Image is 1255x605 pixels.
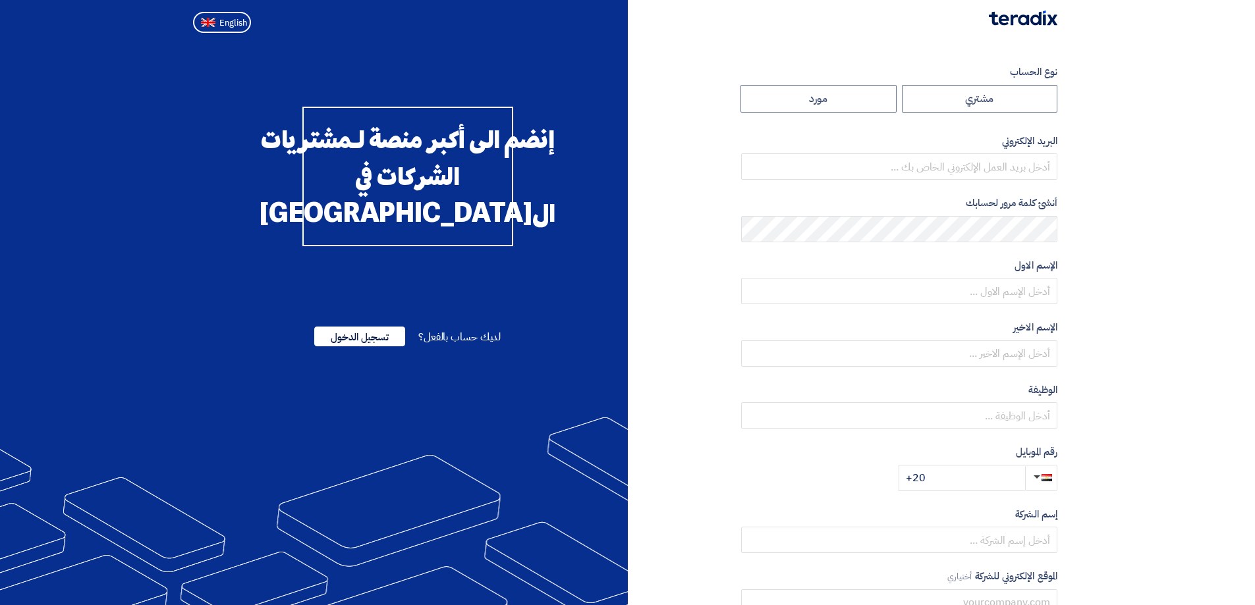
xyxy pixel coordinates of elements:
label: أنشئ كلمة مرور لحسابك [741,196,1057,211]
label: نوع الحساب [741,65,1057,80]
input: أدخل الوظيفة ... [741,402,1057,429]
label: مشتري [902,85,1058,113]
span: أختياري [947,570,972,583]
label: مورد [740,85,897,113]
label: رقم الموبايل [741,444,1057,460]
span: English [219,18,247,28]
button: English [193,12,251,33]
label: الموقع الإلكتروني للشركة [741,569,1057,584]
input: أدخل الإسم الاول ... [741,278,1057,304]
label: إسم الشركة [741,507,1057,522]
span: لديك حساب بالفعل؟ [418,329,501,345]
label: البريد الإلكتروني [741,134,1057,149]
img: en-US.png [201,18,215,28]
div: إنضم الى أكبر منصة لـمشتريات الشركات في ال[GEOGRAPHIC_DATA] [302,107,513,246]
label: الوظيفة [741,382,1057,398]
input: أدخل بريد العمل الإلكتروني الخاص بك ... [741,153,1057,180]
input: أدخل الإسم الاخير ... [741,340,1057,367]
img: Teradix logo [989,11,1057,26]
a: تسجيل الدخول [314,329,405,345]
label: الإسم الاول [741,258,1057,273]
label: الإسم الاخير [741,320,1057,335]
input: أدخل إسم الشركة ... [741,527,1057,553]
span: تسجيل الدخول [314,327,405,346]
input: أدخل رقم الموبايل ... [899,465,1025,491]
